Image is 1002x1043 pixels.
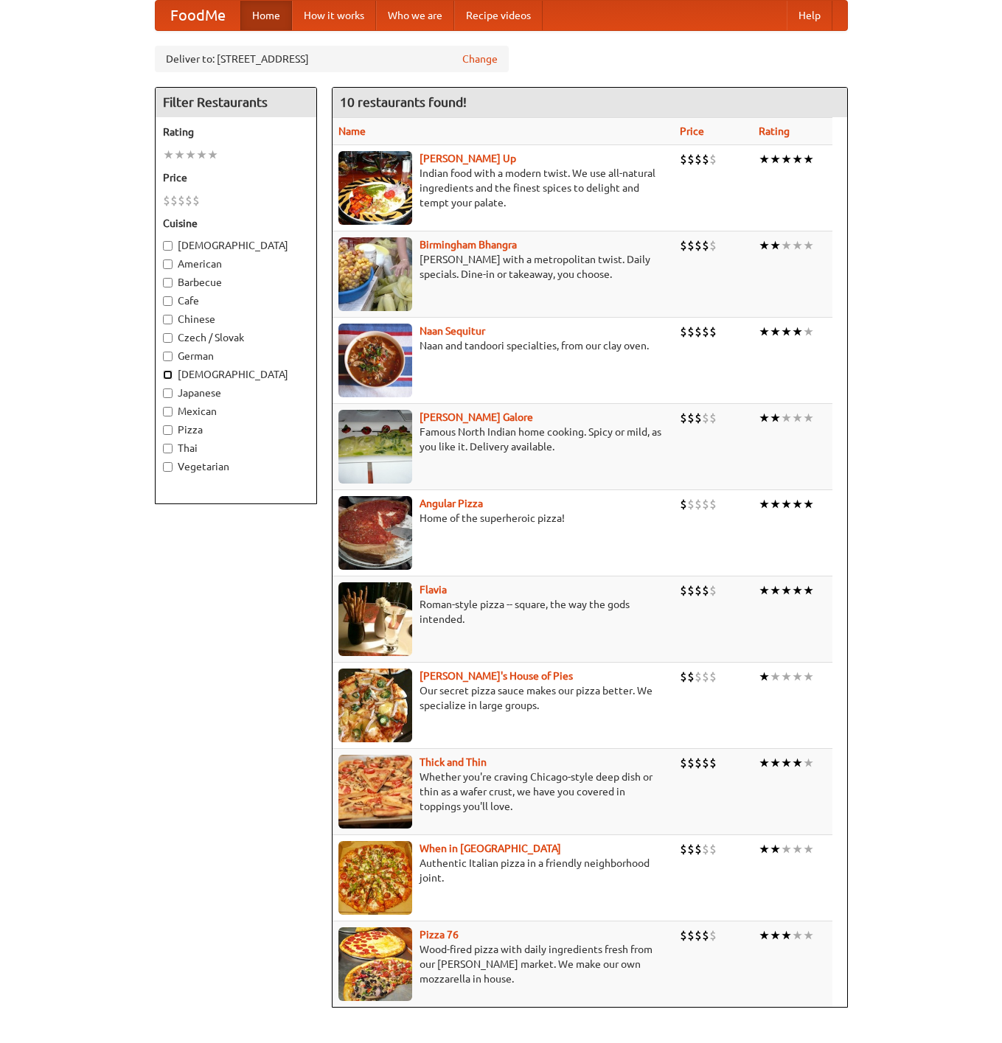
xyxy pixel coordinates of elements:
[163,296,173,306] input: Cafe
[420,411,533,423] b: [PERSON_NAME] Galore
[163,293,309,308] label: Cafe
[702,582,709,599] li: $
[163,407,173,416] input: Mexican
[781,582,792,599] li: ★
[687,324,695,340] li: $
[163,386,309,400] label: Japanese
[170,192,178,209] li: $
[781,841,792,857] li: ★
[792,841,803,857] li: ★
[702,410,709,426] li: $
[174,147,185,163] li: ★
[207,147,218,163] li: ★
[792,410,803,426] li: ★
[709,237,717,254] li: $
[770,151,781,167] li: ★
[163,422,309,437] label: Pizza
[340,95,467,109] ng-pluralize: 10 restaurants found!
[155,46,509,72] div: Deliver to: [STREET_ADDRESS]
[759,755,770,771] li: ★
[695,496,702,512] li: $
[702,324,709,340] li: $
[792,237,803,254] li: ★
[803,582,814,599] li: ★
[338,582,412,656] img: flavia.jpg
[338,125,366,137] a: Name
[781,669,792,685] li: ★
[338,338,669,353] p: Naan and tandoori specialties, from our clay oven.
[687,151,695,167] li: $
[687,927,695,943] li: $
[163,444,173,453] input: Thai
[163,404,309,419] label: Mexican
[420,153,516,164] a: [PERSON_NAME] Up
[420,325,485,337] b: Naan Sequitur
[163,352,173,361] input: German
[702,151,709,167] li: $
[781,237,792,254] li: ★
[695,410,702,426] li: $
[163,192,170,209] li: $
[803,237,814,254] li: ★
[792,496,803,512] li: ★
[240,1,292,30] a: Home
[781,151,792,167] li: ★
[687,841,695,857] li: $
[781,410,792,426] li: ★
[338,511,669,526] p: Home of the superheroic pizza!
[163,257,309,271] label: American
[376,1,454,30] a: Who we are
[420,843,561,854] b: When in [GEOGRAPHIC_DATA]
[702,927,709,943] li: $
[338,252,669,282] p: [PERSON_NAME] with a metropolitan twist. Daily specials. Dine-in or takeaway, you choose.
[695,841,702,857] li: $
[196,147,207,163] li: ★
[792,927,803,943] li: ★
[709,669,717,685] li: $
[163,170,309,185] h5: Price
[787,1,832,30] a: Help
[420,239,517,251] a: Birmingham Bhangra
[803,410,814,426] li: ★
[695,237,702,254] li: $
[338,324,412,397] img: naansequitur.jpg
[163,275,309,290] label: Barbecue
[338,942,669,986] p: Wood-fired pizza with daily ingredients fresh from our [PERSON_NAME] market. We make our own mozz...
[770,582,781,599] li: ★
[702,496,709,512] li: $
[680,669,687,685] li: $
[759,410,770,426] li: ★
[178,192,185,209] li: $
[803,324,814,340] li: ★
[709,927,717,943] li: $
[687,496,695,512] li: $
[338,237,412,311] img: bhangra.jpg
[770,927,781,943] li: ★
[420,756,487,768] b: Thick and Thin
[759,125,790,137] a: Rating
[680,841,687,857] li: $
[792,582,803,599] li: ★
[803,669,814,685] li: ★
[709,755,717,771] li: $
[759,927,770,943] li: ★
[759,151,770,167] li: ★
[680,755,687,771] li: $
[695,324,702,340] li: $
[680,410,687,426] li: $
[420,584,447,596] a: Flavia
[702,755,709,771] li: $
[770,669,781,685] li: ★
[163,425,173,435] input: Pizza
[185,192,192,209] li: $
[680,151,687,167] li: $
[185,147,196,163] li: ★
[759,496,770,512] li: ★
[338,755,412,829] img: thick.jpg
[695,755,702,771] li: $
[695,669,702,685] li: $
[770,237,781,254] li: ★
[687,237,695,254] li: $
